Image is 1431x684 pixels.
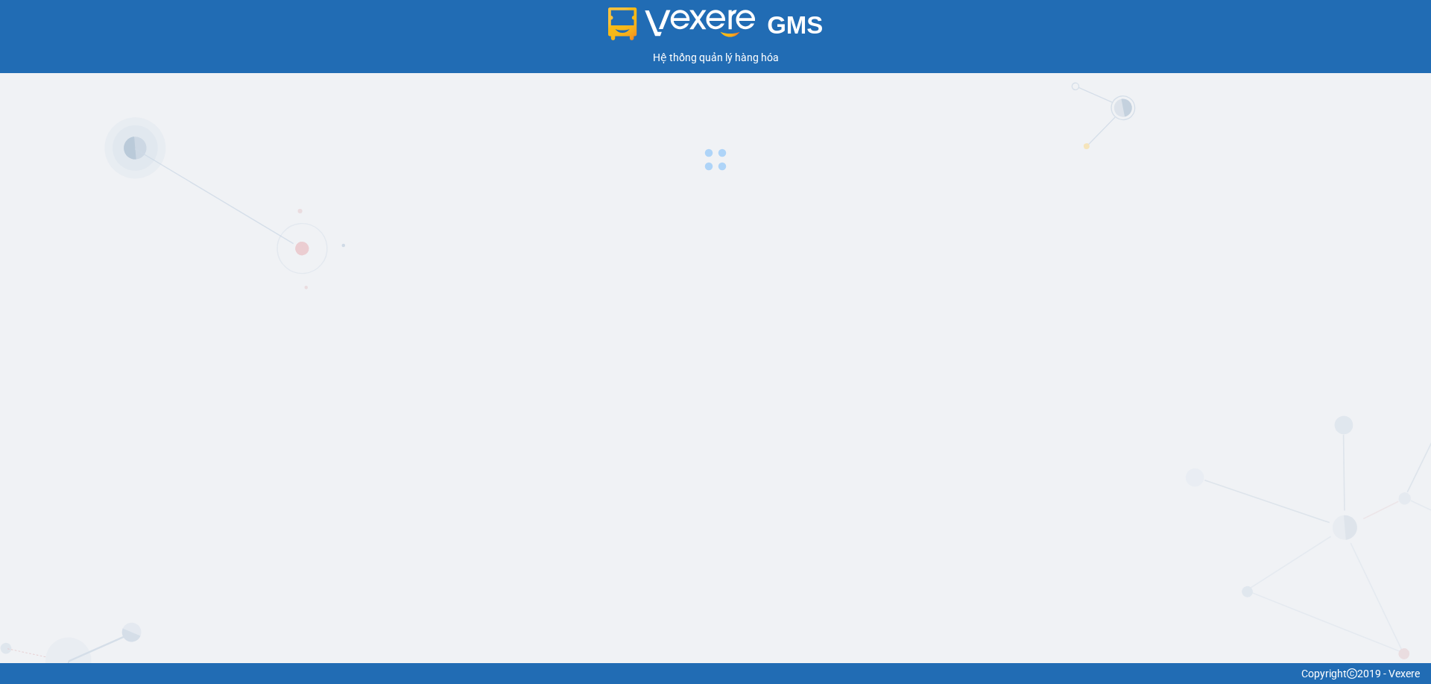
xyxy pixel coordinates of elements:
[4,49,1427,66] div: Hệ thống quản lý hàng hóa
[11,665,1420,682] div: Copyright 2019 - Vexere
[608,7,756,40] img: logo 2
[608,22,824,34] a: GMS
[767,11,823,39] span: GMS
[1347,668,1357,679] span: copyright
